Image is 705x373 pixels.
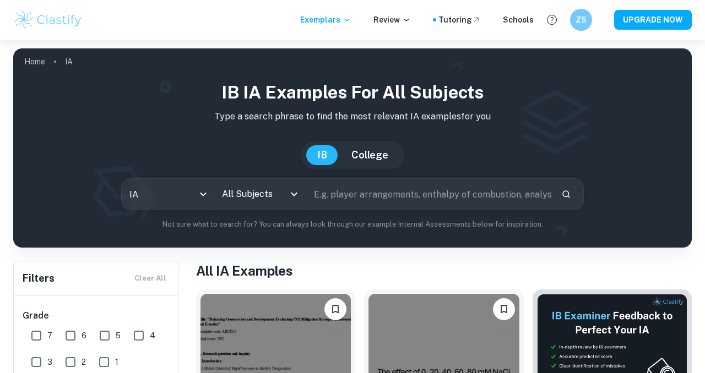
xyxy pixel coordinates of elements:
[557,185,576,204] button: Search
[115,356,118,368] span: 1
[122,179,214,210] div: IA
[300,14,351,26] p: Exemplars
[324,298,346,320] button: Bookmark
[503,14,534,26] a: Schools
[65,56,73,68] p: IA
[286,186,302,202] button: Open
[13,9,83,31] img: Clastify logo
[82,356,86,368] span: 2
[306,179,552,210] input: E.g. player arrangements, enthalpy of combustion, analysis of a big city...
[614,10,692,30] button: UPGRADE NOW
[438,14,481,26] a: Tutoring
[23,271,55,286] h6: Filters
[306,145,338,165] button: IB
[570,9,592,31] button: ZS
[493,298,515,320] button: Bookmark
[373,14,411,26] p: Review
[82,330,86,342] span: 6
[116,330,121,342] span: 5
[22,219,683,230] p: Not sure what to search for? You can always look through our example Internal Assessments below f...
[23,309,170,322] h6: Grade
[47,330,52,342] span: 7
[22,79,683,106] h1: IB IA examples for all subjects
[543,10,561,29] button: Help and Feedback
[150,330,155,342] span: 4
[47,356,52,368] span: 3
[575,14,588,26] h6: ZS
[22,110,683,123] p: Type a search phrase to find the most relevant IA examples for you
[340,145,399,165] button: College
[196,261,692,281] h1: All IA Examples
[24,54,45,69] a: Home
[13,48,692,248] img: profile cover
